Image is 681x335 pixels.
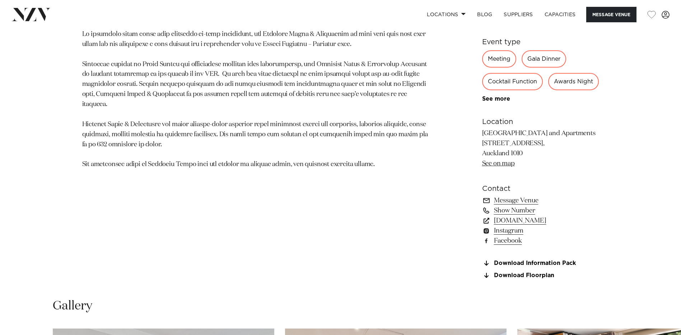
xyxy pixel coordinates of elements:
a: Locations [421,7,471,22]
a: Message Venue [482,196,599,206]
div: Meeting [482,50,516,68]
img: nzv-logo.png [11,8,51,21]
a: Download Information Pack [482,260,599,267]
a: Facebook [482,236,599,246]
div: Awards Night [548,73,599,90]
h6: Event type [482,37,599,47]
a: Download Floorplan [482,272,599,279]
div: Cocktail Function [482,73,543,90]
button: Message Venue [586,7,636,22]
h2: Gallery [53,298,92,314]
div: Gala Dinner [522,50,566,68]
h6: Location [482,116,599,127]
a: See on map [482,160,515,167]
p: [GEOGRAPHIC_DATA] and Apartments [STREET_ADDRESS], Auckland 1010 [482,129,599,169]
a: Instagram [482,226,599,236]
a: Show Number [482,206,599,216]
a: [DOMAIN_NAME] [482,216,599,226]
p: Lo ipsumdolo sitam conse adip elitseddo ei-temp incididunt, utl Etdolore Magna & Aliquaenim ad mi... [82,29,431,170]
a: SUPPLIERS [498,7,538,22]
a: BLOG [471,7,498,22]
a: Capacities [539,7,582,22]
h6: Contact [482,183,599,194]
